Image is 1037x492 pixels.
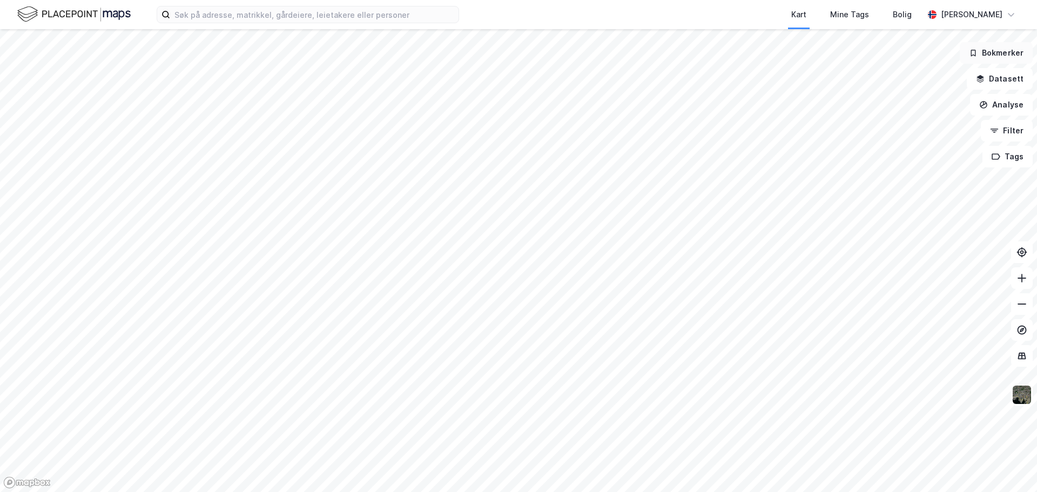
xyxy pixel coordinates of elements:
[982,146,1033,167] button: Tags
[830,8,869,21] div: Mine Tags
[960,42,1033,64] button: Bokmerker
[983,440,1037,492] div: Kontrollprogram for chat
[170,6,459,23] input: Søk på adresse, matrikkel, gårdeiere, leietakere eller personer
[970,94,1033,116] button: Analyse
[941,8,1002,21] div: [PERSON_NAME]
[3,476,51,489] a: Mapbox homepage
[967,68,1033,90] button: Datasett
[1012,385,1032,405] img: 9k=
[983,440,1037,492] iframe: Chat Widget
[17,5,131,24] img: logo.f888ab2527a4732fd821a326f86c7f29.svg
[981,120,1033,141] button: Filter
[791,8,806,21] div: Kart
[893,8,912,21] div: Bolig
